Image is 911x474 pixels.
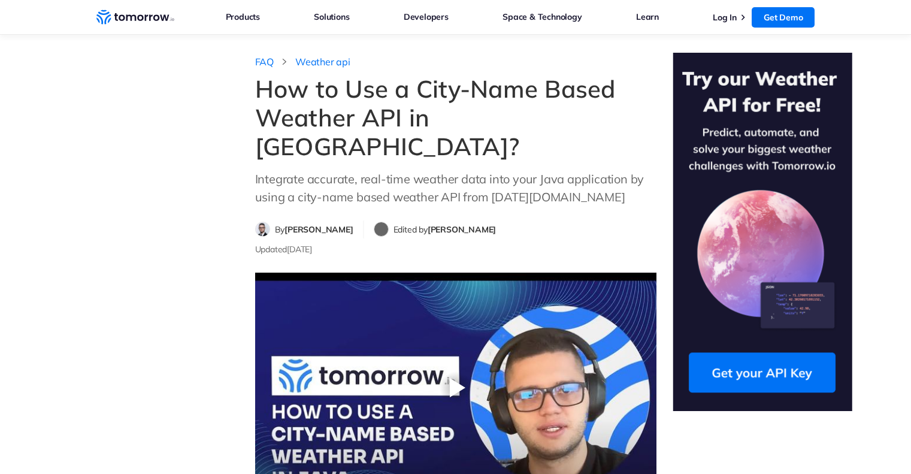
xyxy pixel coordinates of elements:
[255,170,656,206] p: Integrate accurate, real-time weather data into your Java application by using a city-name based ...
[752,7,815,28] a: Get Demo
[713,12,737,23] a: Log In
[428,224,496,235] span: [PERSON_NAME]
[96,8,174,26] a: Home link
[503,9,582,25] a: Space & Technology
[275,224,353,235] span: By
[256,222,270,236] img: Filip Dimkovski
[374,222,388,236] img: Janet Barben Bio
[314,9,349,25] a: Solutions
[394,224,497,235] span: Edited by
[255,74,656,161] h1: How to Use a City-Name Based Weather API in [GEOGRAPHIC_DATA]?
[404,9,449,25] a: Developers
[255,244,312,255] span: Updated [DATE]
[255,53,656,68] nav: breadcrumb
[226,9,260,25] a: Products
[255,56,274,68] a: FAQ
[285,224,353,235] span: [PERSON_NAME]
[295,56,350,68] a: Weather api
[673,53,852,411] img: Try Our Weather API for Free
[636,9,659,25] a: Learn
